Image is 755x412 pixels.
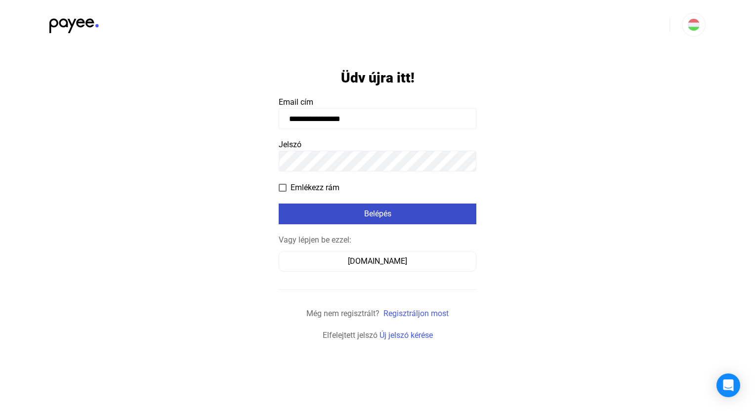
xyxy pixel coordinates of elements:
div: Nyissa meg az Intercom Messengert [716,373,740,397]
a: [DOMAIN_NAME] [279,256,476,266]
img: black-payee-blue-dot.svg [49,13,99,33]
span: Elfelejtett jelszó [323,330,377,340]
a: Regisztráljon most [383,309,449,318]
h1: Üdv újra itt! [341,69,415,86]
img: HU [688,19,700,31]
button: Belépés [279,204,476,224]
span: Email cím [279,97,313,107]
font: Belépés [364,209,391,218]
a: Új jelszó kérése [379,330,433,340]
span: Jelszó [279,140,301,149]
div: Vagy lépjen be ezzel: [279,234,476,246]
span: Még nem regisztrált? [306,309,379,318]
button: HU [682,13,706,37]
font: [DOMAIN_NAME] [348,256,407,266]
font: Emlékezz rám [291,183,339,192]
button: [DOMAIN_NAME] [279,251,476,272]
